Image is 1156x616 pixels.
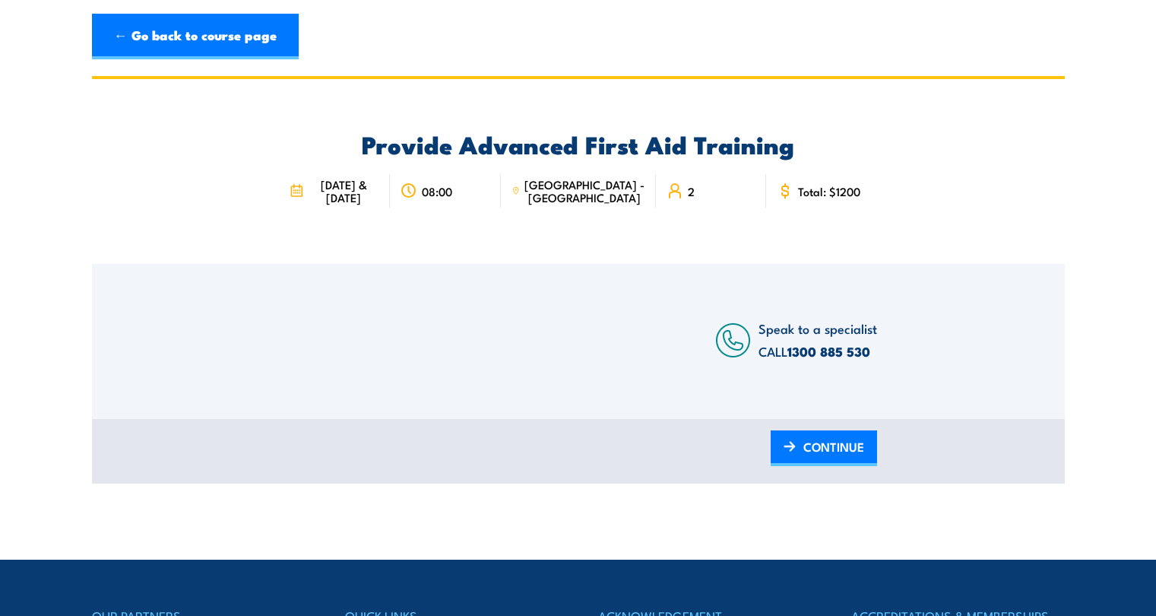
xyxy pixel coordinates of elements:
[803,427,864,467] span: CONTINUE
[798,185,860,198] span: Total: $1200
[92,14,299,59] a: ← Go back to course page
[688,185,695,198] span: 2
[279,133,877,154] h2: Provide Advanced First Aid Training
[771,430,877,466] a: CONTINUE
[787,341,870,361] a: 1300 885 530
[308,178,378,204] span: [DATE] & [DATE]
[422,185,452,198] span: 08:00
[759,319,877,360] span: Speak to a specialist CALL
[524,178,645,204] span: [GEOGRAPHIC_DATA] - [GEOGRAPHIC_DATA]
